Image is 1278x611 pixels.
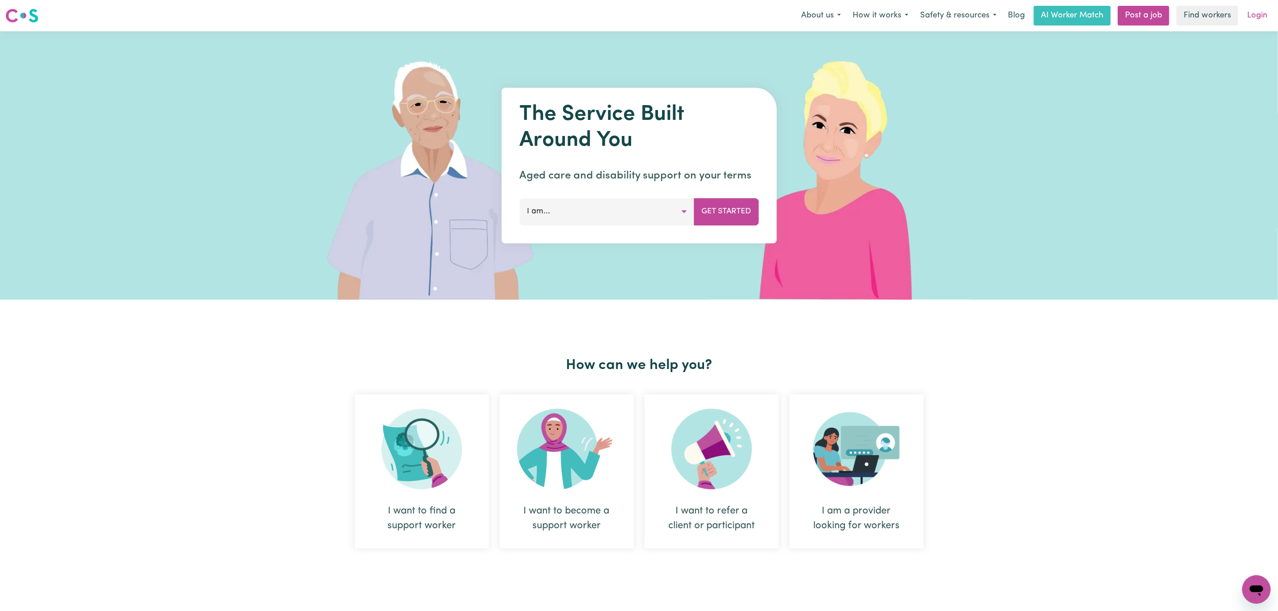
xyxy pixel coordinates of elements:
[645,395,779,548] div: I want to refer a client or participant
[376,504,467,533] div: I want to find a support worker
[1242,6,1273,25] a: Login
[521,504,612,533] div: I want to become a support worker
[671,409,752,489] img: Refer
[811,504,902,533] div: I am a provider looking for workers
[517,409,616,489] img: Become Worker
[847,6,914,25] button: How it works
[382,409,462,489] img: Search
[666,504,757,533] div: I want to refer a client or participant
[1118,6,1169,25] a: Post a job
[1034,6,1111,25] a: AI Worker Match
[500,395,634,548] div: I want to become a support worker
[1002,6,1030,25] a: Blog
[355,395,489,548] div: I want to find a support worker
[5,5,38,26] a: Careseekers logo
[519,198,694,225] button: I am...
[349,357,929,374] h2: How can we help you?
[519,102,759,153] h1: The Service Built Around You
[813,409,900,489] img: Provider
[5,8,38,24] img: Careseekers logo
[914,6,1002,25] button: Safety & resources
[1176,6,1238,25] a: Find workers
[790,395,924,548] div: I am a provider looking for workers
[519,168,759,184] p: Aged care and disability support on your terms
[795,6,847,25] button: About us
[694,198,759,225] button: Get Started
[1242,575,1271,604] iframe: Button to launch messaging window, conversation in progress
